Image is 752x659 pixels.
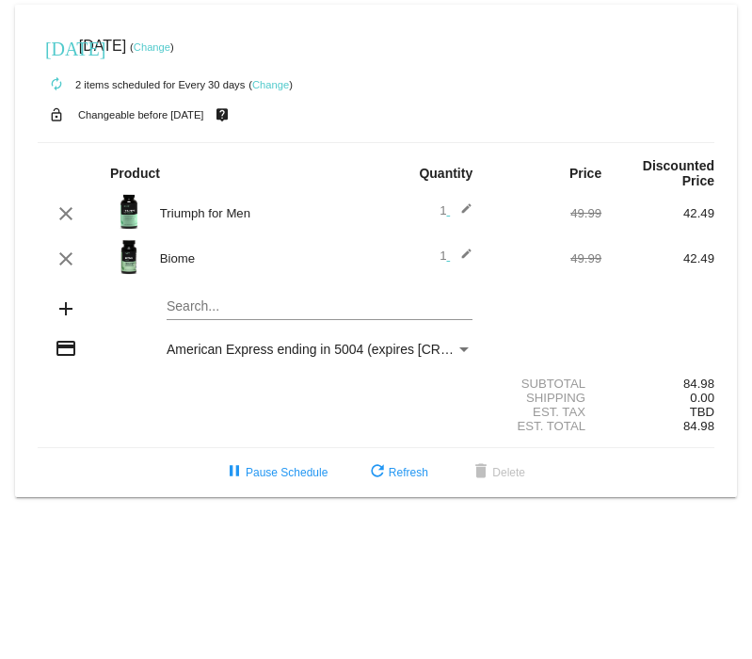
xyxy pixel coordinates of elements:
a: Change [134,41,170,53]
mat-select: Payment Method [167,342,472,357]
div: 49.99 [488,251,601,265]
mat-icon: add [55,297,77,320]
mat-icon: delete [470,461,492,484]
mat-icon: [DATE] [45,36,68,58]
small: ( ) [248,79,293,90]
span: 84.98 [683,419,714,433]
small: ( ) [130,41,174,53]
mat-icon: autorenew [45,73,68,96]
img: Image-1-Carousel-Biome-Transp.png [110,238,148,276]
div: Biome [151,251,376,265]
span: Delete [470,466,525,479]
button: Refresh [351,456,443,490]
mat-icon: clear [55,202,77,225]
mat-icon: lock_open [45,103,68,127]
mat-icon: edit [450,248,472,270]
mat-icon: credit_card [55,337,77,360]
small: Changeable before [DATE] [78,109,204,121]
span: American Express ending in 5004 (expires [CREDIT_CARD_DATA]) [167,342,564,357]
img: Image-1-Triumph_carousel-front-transp.png [110,193,148,231]
div: Est. Tax [488,405,601,419]
mat-icon: pause [223,461,246,484]
div: Triumph for Men [151,206,376,220]
div: 42.49 [601,251,714,265]
strong: Quantity [419,166,472,181]
button: Delete [455,456,540,490]
input: Search... [167,299,472,314]
a: Change [252,79,289,90]
span: TBD [690,405,714,419]
div: 42.49 [601,206,714,220]
span: Pause Schedule [223,466,328,479]
strong: Product [110,166,160,181]
div: 84.98 [601,377,714,391]
mat-icon: clear [55,248,77,270]
span: 1 [440,249,472,263]
mat-icon: edit [450,202,472,225]
span: 0.00 [690,391,714,405]
strong: Price [569,166,601,181]
button: Pause Schedule [208,456,343,490]
div: 49.99 [488,206,601,220]
div: Est. Total [488,419,601,433]
mat-icon: live_help [211,103,233,127]
span: Refresh [366,466,428,479]
div: Subtotal [488,377,601,391]
span: 1 [440,203,472,217]
div: Shipping [488,391,601,405]
strong: Discounted Price [643,158,714,188]
small: 2 items scheduled for Every 30 days [38,79,245,90]
mat-icon: refresh [366,461,389,484]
